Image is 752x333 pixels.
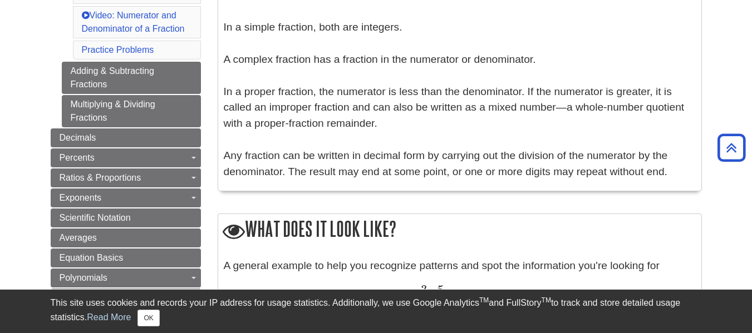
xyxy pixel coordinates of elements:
[137,310,159,326] button: Close
[60,253,124,262] span: Equation Basics
[60,213,131,222] span: Scientific Notation
[82,11,185,33] a: Video: Numerator and Denominator of a Fraction
[60,233,97,242] span: Averages
[60,133,96,142] span: Decimals
[51,188,201,207] a: Exponents
[218,214,701,246] h2: What does it look like?
[60,153,95,162] span: Percents
[60,273,107,282] span: Polynomials
[714,140,749,155] a: Back to Top
[82,45,154,54] a: Practice Problems
[60,173,141,182] span: Ratios & Proportions
[51,208,201,227] a: Scientific Notation
[542,296,551,304] sup: TM
[479,296,489,304] sup: TM
[60,193,102,202] span: Exponents
[51,248,201,267] a: Equation Basics
[51,269,201,287] a: Polynomials
[62,62,201,94] a: Adding & Subtracting Fractions
[87,312,131,322] a: Read More
[51,128,201,147] a: Decimals
[62,95,201,127] a: Multiplying & Dividing Fractions
[51,148,201,167] a: Percents
[51,168,201,187] a: Ratios & Proportions
[51,296,702,326] div: This site uses cookies and records your IP address for usage statistics. Additionally, we use Goo...
[51,289,201,307] a: Linear Equations
[51,228,201,247] a: Averages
